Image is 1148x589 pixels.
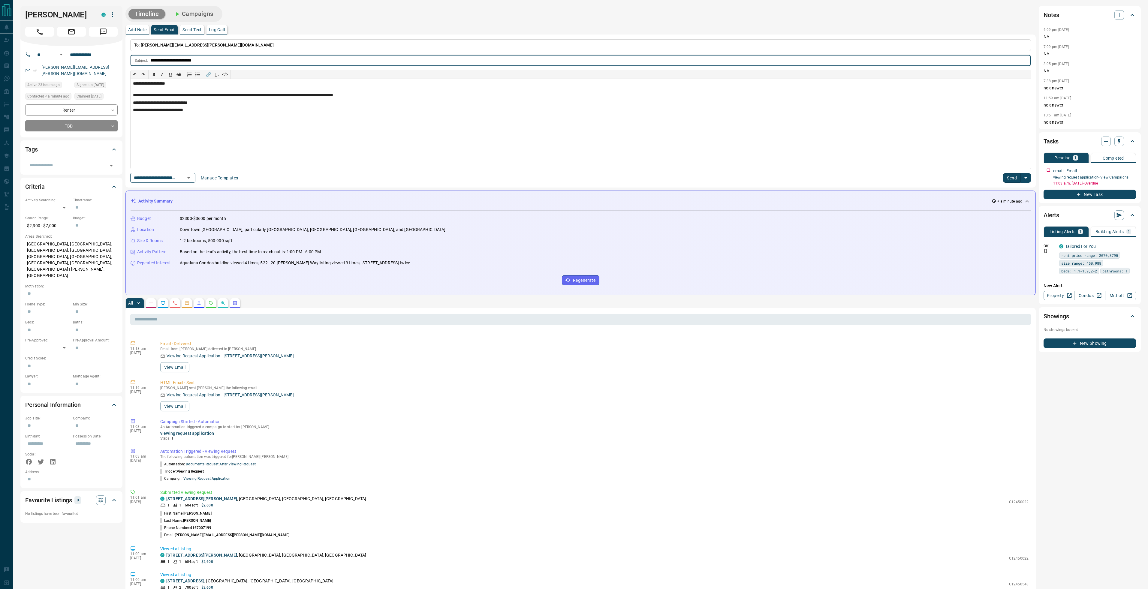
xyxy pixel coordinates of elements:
[1009,556,1029,561] p: C12450022
[25,320,70,325] p: Beds:
[176,72,181,77] s: ab
[25,495,72,505] h2: Favourite Listings
[160,579,164,583] div: condos.ca
[1044,45,1069,49] p: 7:09 pm [DATE]
[25,400,81,410] h2: Personal Information
[1044,85,1136,91] p: no answer
[175,70,183,79] button: ab
[1044,8,1136,22] div: Notes
[209,301,213,305] svg: Requests
[166,496,237,501] a: [STREET_ADDRESS][PERSON_NAME]
[160,525,212,530] p: Phone Number:
[130,351,151,355] p: [DATE]
[1044,208,1136,222] div: Alerts
[160,476,231,481] p: Campaign:
[201,503,213,508] p: $2,600
[1044,243,1056,249] p: Off
[1074,291,1105,300] a: Condos
[160,518,211,523] p: Last Name:
[25,434,70,439] p: Birthday:
[166,496,366,502] p: , [GEOGRAPHIC_DATA], [GEOGRAPHIC_DATA], [GEOGRAPHIC_DATA]
[76,497,79,503] p: 0
[1044,311,1069,321] h2: Showings
[1003,173,1021,183] button: Send
[183,511,211,515] span: [PERSON_NAME]
[73,215,118,221] p: Budget:
[160,436,1029,441] p: Steps:
[137,227,154,233] p: Location
[1102,268,1128,274] span: bathrooms: 1
[25,239,118,281] p: [GEOGRAPHIC_DATA], [GEOGRAPHIC_DATA], [GEOGRAPHIC_DATA], [GEOGRAPHIC_DATA], [GEOGRAPHIC_DATA], [G...
[997,199,1022,204] p: < a minute ago
[185,70,194,79] button: Numbered list
[180,249,321,255] p: Based on the lead's activity, the best time to reach out is: 1:00 PM - 6:00 PM
[185,559,198,564] p: 604 sqft
[130,500,151,504] p: [DATE]
[1105,291,1136,300] a: Mr.Loft
[562,275,599,285] button: Regenerate
[1095,230,1124,234] p: Building Alerts
[130,556,151,560] p: [DATE]
[186,462,255,466] a: documents request after viewing request
[77,82,104,88] span: Signed up [DATE]
[221,70,229,79] button: </>
[25,93,71,101] div: Tue Oct 14 2025
[149,70,158,79] button: 𝐁
[77,93,101,99] span: Claimed [DATE]
[1103,156,1124,160] p: Completed
[73,320,118,325] p: Baths:
[160,511,212,516] p: First Name:
[25,338,70,343] p: Pre-Approved:
[180,215,226,222] p: $2300-$3600 per month
[1003,173,1031,183] div: split button
[1128,230,1130,234] p: 1
[1044,137,1059,146] h2: Tasks
[89,27,118,37] span: Message
[25,120,118,131] div: TBD
[160,347,1029,351] p: Email from [PERSON_NAME] delivered to [PERSON_NAME]
[131,196,1031,207] div: Activity Summary< a minute ago
[173,301,177,305] svg: Calls
[1050,230,1076,234] p: Listing Alerts
[167,559,170,564] p: 1
[1079,230,1082,234] p: 1
[1061,260,1101,266] span: size range: 450,988
[130,39,1031,51] p: To:
[128,28,146,32] p: Add Note
[154,28,175,32] p: Send Email
[1044,338,1136,348] button: New Showing
[204,70,212,79] button: 🔗
[25,416,70,421] p: Job Title:
[130,578,151,582] p: 11:00 am
[158,70,166,79] button: 𝑰
[166,578,334,584] p: , [GEOGRAPHIC_DATA], [GEOGRAPHIC_DATA], [GEOGRAPHIC_DATA]
[197,301,201,305] svg: Listing Alerts
[73,302,118,307] p: Min Size:
[149,301,153,305] svg: Notes
[1044,190,1136,199] button: New Task
[201,559,213,564] p: $2,600
[130,495,151,500] p: 11:01 am
[166,70,175,79] button: 𝐔
[182,28,202,32] p: Send Text
[185,174,193,182] button: Open
[171,436,173,440] span: 1
[130,429,151,433] p: [DATE]
[160,461,256,467] p: Automation:
[180,260,410,266] p: Aqualuna Condos building viewed 4 times, 522 - 20 [PERSON_NAME] Way listing viewed 3 times, [STRE...
[25,27,54,37] span: Call
[1044,327,1136,332] p: No showings booked
[107,161,116,170] button: Open
[183,518,211,523] span: [PERSON_NAME]
[25,10,92,20] h1: [PERSON_NAME]
[25,182,45,191] h2: Criteria
[74,93,118,101] div: Sun Dec 22 2024
[1053,175,1128,179] a: viewing request application- View Campaigns
[130,454,151,458] p: 11:03 am
[194,70,202,79] button: Bullet list
[137,238,163,244] p: Size & Rooms
[25,145,38,154] h2: Tags
[1074,156,1077,160] p: 1
[25,398,118,412] div: Personal Information
[74,82,118,90] div: Sat Dec 21 2024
